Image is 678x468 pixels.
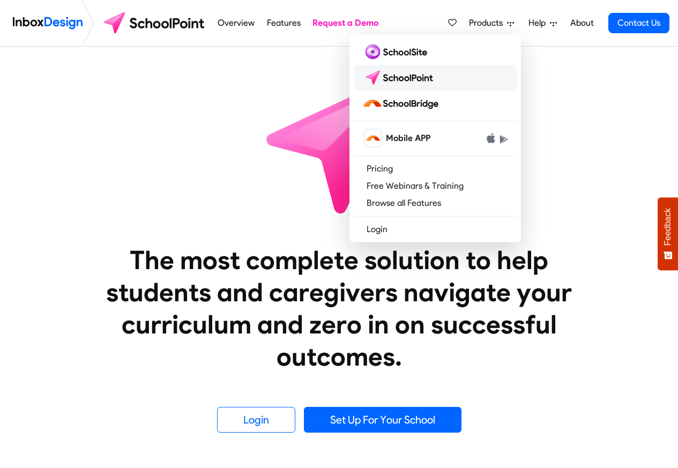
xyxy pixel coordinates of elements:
[524,12,561,34] a: Help
[354,177,517,195] a: Free Webinars & Training
[243,47,436,240] img: icon_schoolpoint.svg
[310,12,382,34] a: Request a Demo
[215,12,258,34] a: Overview
[658,197,678,270] button: Feedback - Show survey
[304,407,461,433] a: Set Up For Your School
[354,195,517,212] a: Browse all Features
[354,160,517,177] a: Pricing
[362,69,438,86] img: schoolpoint logo
[608,13,669,33] a: Contact Us
[99,10,212,36] img: schoolpoint logo
[364,130,382,147] img: schoolbridge icon
[663,208,673,246] span: Feedback
[85,244,594,373] heading: The most complete solution to help students and caregivers navigate your curriculum and zero in o...
[217,407,295,433] a: Login
[354,221,517,238] a: Login
[567,12,597,34] a: About
[386,132,430,145] span: Mobile APP
[362,95,443,112] img: schoolbridge logo
[349,35,521,242] div: Products
[469,17,507,29] span: Products
[528,17,550,29] span: Help
[465,12,518,34] a: Products
[264,12,303,34] a: Features
[362,43,431,61] img: schoolsite logo
[354,125,517,151] a: schoolbridge icon Mobile APP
